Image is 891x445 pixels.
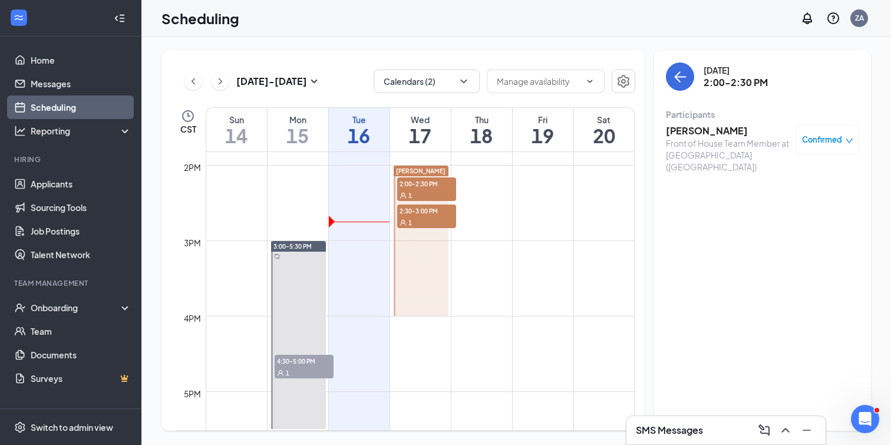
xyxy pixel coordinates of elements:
[451,114,512,126] div: Thu
[851,405,879,433] iframe: Intercom live chat
[666,108,859,120] div: Participants
[666,124,790,137] h3: [PERSON_NAME]
[14,125,26,137] svg: Analysis
[400,219,407,226] svg: User
[31,172,131,196] a: Applicants
[666,62,694,91] button: back-button
[273,242,312,250] span: 3:00-5:30 PM
[574,114,635,126] div: Sat
[31,95,131,119] a: Scheduling
[286,369,289,377] span: 1
[31,319,131,343] a: Team
[275,355,334,367] span: 4:30-5:00 PM
[397,205,456,216] span: 2:30-3:00 PM
[755,421,774,440] button: ComposeMessage
[329,126,390,146] h1: 16
[181,109,195,123] svg: Clock
[31,343,131,367] a: Documents
[408,192,412,200] span: 1
[31,302,121,314] div: Onboarding
[776,421,795,440] button: ChevronUp
[277,370,284,377] svg: User
[704,76,768,89] h3: 2:00-2:30 PM
[31,219,131,243] a: Job Postings
[31,421,113,433] div: Switch to admin view
[236,75,307,88] h3: [DATE] - [DATE]
[31,72,131,95] a: Messages
[390,108,451,151] a: September 17, 2025
[374,70,480,93] button: Calendars (2)ChevronDown
[181,312,203,325] div: 4pm
[704,64,768,76] div: [DATE]
[212,72,229,90] button: ChevronRight
[778,423,793,437] svg: ChevronUp
[397,177,456,189] span: 2:00-2:30 PM
[274,253,280,259] svg: Sync
[802,134,842,146] span: Confirmed
[31,125,132,137] div: Reporting
[187,74,199,88] svg: ChevronLeft
[14,278,129,288] div: Team Management
[181,236,203,249] div: 3pm
[31,196,131,219] a: Sourcing Tools
[329,108,390,151] a: September 16, 2025
[826,11,840,25] svg: QuestionInfo
[114,12,126,24] svg: Collapse
[206,108,267,151] a: September 14, 2025
[184,72,202,90] button: ChevronLeft
[612,70,635,93] button: Settings
[14,421,26,433] svg: Settings
[396,167,445,174] span: [PERSON_NAME]
[390,114,451,126] div: Wed
[31,48,131,72] a: Home
[845,137,853,145] span: down
[181,161,203,174] div: 2pm
[307,74,321,88] svg: SmallChevronDown
[14,154,129,164] div: Hiring
[31,243,131,266] a: Talent Network
[616,74,631,88] svg: Settings
[408,219,412,227] span: 1
[855,13,864,23] div: ZA
[14,302,26,314] svg: UserCheck
[390,126,451,146] h1: 17
[161,8,239,28] h1: Scheduling
[181,387,203,400] div: 5pm
[31,367,131,390] a: SurveysCrown
[451,108,512,151] a: September 18, 2025
[497,75,580,88] input: Manage availability
[451,126,512,146] h1: 18
[513,126,573,146] h1: 19
[574,126,635,146] h1: 20
[666,137,790,173] div: Front of House Team Member at [GEOGRAPHIC_DATA] ([GEOGRAPHIC_DATA])
[574,108,635,151] a: September 20, 2025
[180,123,196,135] span: CST
[673,70,687,84] svg: ArrowLeft
[636,424,703,437] h3: SMS Messages
[206,114,267,126] div: Sun
[400,192,407,199] svg: User
[458,75,470,87] svg: ChevronDown
[206,126,267,146] h1: 14
[800,11,814,25] svg: Notifications
[757,423,771,437] svg: ComposeMessage
[800,423,814,437] svg: Minimize
[329,114,390,126] div: Tue
[797,421,816,440] button: Minimize
[585,77,595,86] svg: ChevronDown
[13,12,25,24] svg: WorkstreamLogo
[268,126,328,146] h1: 15
[513,114,573,126] div: Fri
[513,108,573,151] a: September 19, 2025
[268,114,328,126] div: Mon
[268,108,328,151] a: September 15, 2025
[214,74,226,88] svg: ChevronRight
